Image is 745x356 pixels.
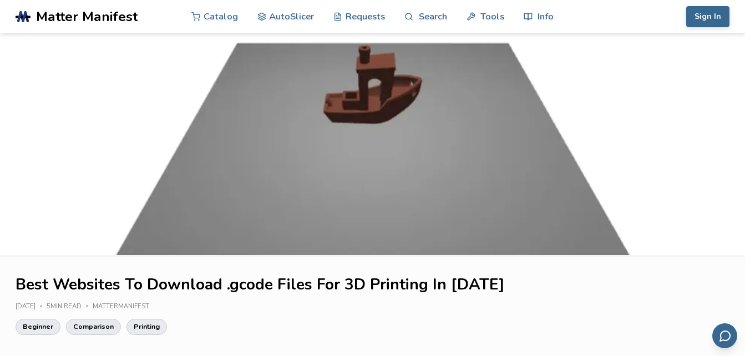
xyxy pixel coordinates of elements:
h1: Best Websites To Download .gcode Files For 3D Printing In [DATE] [16,276,729,293]
button: Send feedback via email [712,323,737,348]
a: Comparison [66,319,121,334]
span: Matter Manifest [36,9,138,24]
div: [DATE] [16,303,47,311]
div: 5 min read [47,303,93,311]
a: Beginner [16,319,60,334]
button: Sign In [686,6,729,27]
a: Printing [126,319,167,334]
div: MatterManifest [93,303,157,311]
